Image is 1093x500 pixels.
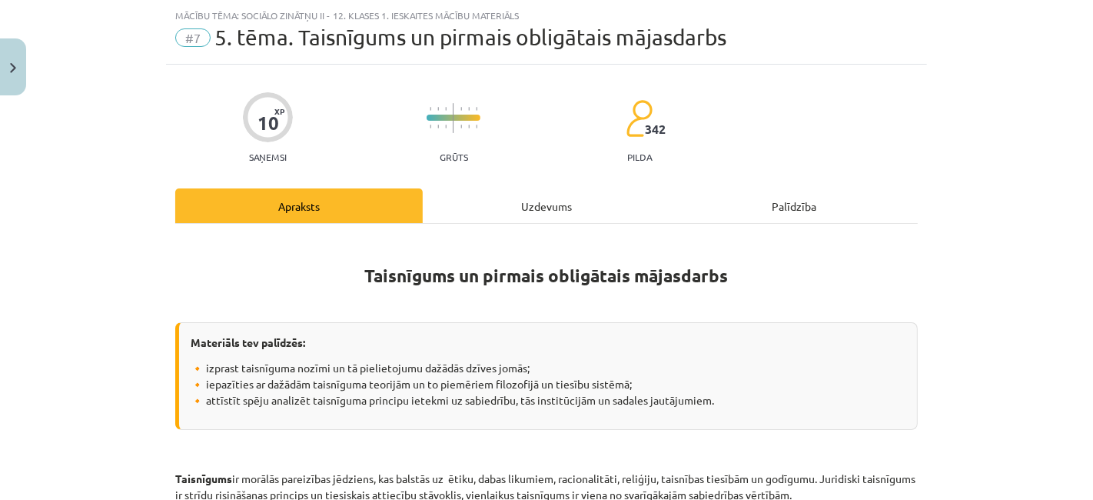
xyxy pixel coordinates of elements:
[645,122,666,136] span: 342
[626,99,653,138] img: students-c634bb4e5e11cddfef0936a35e636f08e4e9abd3cc4e673bd6f9a4125e45ecb1.svg
[175,188,423,223] div: Apraksts
[423,188,670,223] div: Uzdevums
[365,265,729,287] strong: Taisnīgums un pirmais obligātais mājasdarbs
[476,125,477,128] img: icon-short-line-57e1e144782c952c97e751825c79c345078a6d821885a25fce030b3d8c18986b.svg
[440,152,468,162] p: Grūts
[437,107,439,111] img: icon-short-line-57e1e144782c952c97e751825c79c345078a6d821885a25fce030b3d8c18986b.svg
[460,125,462,128] img: icon-short-line-57e1e144782c952c97e751825c79c345078a6d821885a25fce030b3d8c18986b.svg
[191,360,905,408] p: 🔸 izprast taisnīguma nozīmi un tā pielietojumu dažādās dzīves jomās; 🔸 iepazīties ar dažādām tais...
[214,25,726,50] span: 5. tēma. Taisnīgums un pirmais obligātais mājasdarbs
[430,125,431,128] img: icon-short-line-57e1e144782c952c97e751825c79c345078a6d821885a25fce030b3d8c18986b.svg
[445,125,447,128] img: icon-short-line-57e1e144782c952c97e751825c79c345078a6d821885a25fce030b3d8c18986b.svg
[460,107,462,111] img: icon-short-line-57e1e144782c952c97e751825c79c345078a6d821885a25fce030b3d8c18986b.svg
[437,125,439,128] img: icon-short-line-57e1e144782c952c97e751825c79c345078a6d821885a25fce030b3d8c18986b.svg
[243,152,293,162] p: Saņemsi
[175,10,918,21] div: Mācību tēma: Sociālo zinātņu ii - 12. klases 1. ieskaites mācību materiāls
[468,107,470,111] img: icon-short-line-57e1e144782c952c97e751825c79c345078a6d821885a25fce030b3d8c18986b.svg
[670,188,918,223] div: Palīdzība
[257,112,279,134] div: 10
[10,63,16,73] img: icon-close-lesson-0947bae3869378f0d4975bcd49f059093ad1ed9edebbc8119c70593378902aed.svg
[274,107,284,115] span: XP
[453,103,454,133] img: icon-long-line-d9ea69661e0d244f92f715978eff75569469978d946b2353a9bb055b3ed8787d.svg
[445,107,447,111] img: icon-short-line-57e1e144782c952c97e751825c79c345078a6d821885a25fce030b3d8c18986b.svg
[468,125,470,128] img: icon-short-line-57e1e144782c952c97e751825c79c345078a6d821885a25fce030b3d8c18986b.svg
[175,472,232,485] strong: Taisnīgums
[430,107,431,111] img: icon-short-line-57e1e144782c952c97e751825c79c345078a6d821885a25fce030b3d8c18986b.svg
[191,335,305,349] strong: Materiāls tev palīdzēs:
[476,107,477,111] img: icon-short-line-57e1e144782c952c97e751825c79c345078a6d821885a25fce030b3d8c18986b.svg
[627,152,652,162] p: pilda
[175,28,211,47] span: #7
